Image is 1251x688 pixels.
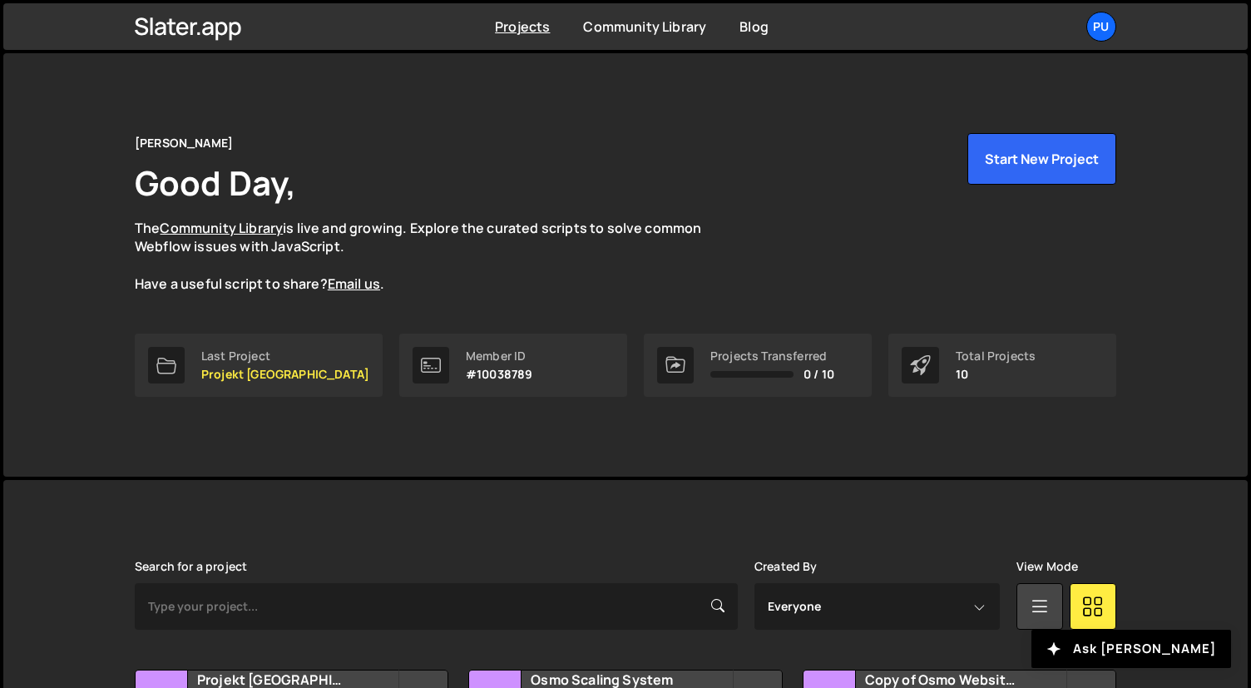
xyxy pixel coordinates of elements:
div: Last Project [201,349,369,363]
button: Start New Project [967,133,1116,185]
p: 10 [956,368,1036,381]
a: Projects [495,17,550,36]
div: Projects Transferred [710,349,834,363]
div: Member ID [466,349,532,363]
span: 0 / 10 [804,368,834,381]
h1: Good Day, [135,160,296,205]
a: Email us [328,275,380,293]
label: Created By [754,560,818,573]
p: Projekt [GEOGRAPHIC_DATA] [201,368,369,381]
button: Ask [PERSON_NAME] [1031,630,1231,668]
p: The is live and growing. Explore the curated scripts to solve common Webflow issues with JavaScri... [135,219,734,294]
label: Search for a project [135,560,247,573]
a: Community Library [160,219,283,237]
a: Last Project Projekt [GEOGRAPHIC_DATA] [135,334,383,397]
div: Total Projects [956,349,1036,363]
label: View Mode [1016,560,1078,573]
div: [PERSON_NAME] [135,133,233,153]
input: Type your project... [135,583,738,630]
p: #10038789 [466,368,532,381]
a: Pu [1086,12,1116,42]
a: Blog [739,17,769,36]
a: Community Library [583,17,706,36]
